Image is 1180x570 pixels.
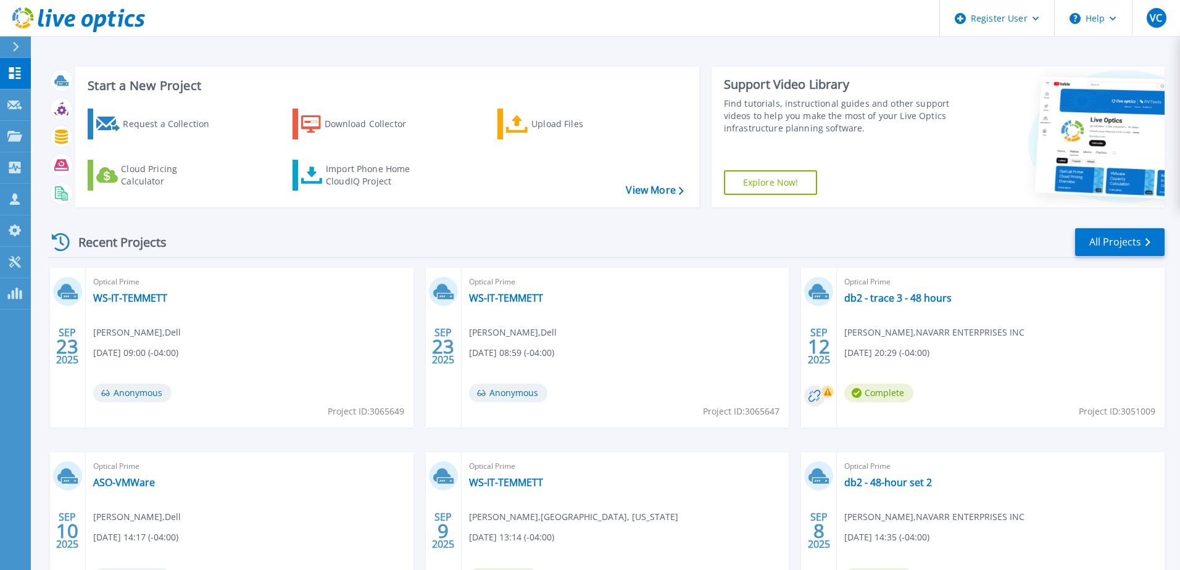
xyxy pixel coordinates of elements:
[724,170,818,195] a: Explore Now!
[844,476,932,489] a: db2 - 48-hour set 2
[703,405,779,418] span: Project ID: 3065647
[1079,405,1155,418] span: Project ID: 3051009
[813,526,825,536] span: 8
[1150,13,1162,23] span: VC
[844,346,929,360] span: [DATE] 20:29 (-04:00)
[93,476,155,489] a: ASO-VMWare
[469,531,554,544] span: [DATE] 13:14 (-04:00)
[326,163,422,188] div: Import Phone Home CloudIQ Project
[88,109,225,139] a: Request a Collection
[469,510,678,524] span: [PERSON_NAME] , [GEOGRAPHIC_DATA], [US_STATE]
[844,531,929,544] span: [DATE] 14:35 (-04:00)
[844,292,952,304] a: db2 - trace 3 - 48 hours
[844,275,1157,289] span: Optical Prime
[1075,228,1165,256] a: All Projects
[469,292,543,304] a: WS-IT-TEMMETT
[497,109,635,139] a: Upload Files
[807,324,831,369] div: SEP 2025
[88,79,683,93] h3: Start a New Project
[724,97,955,134] div: Find tutorials, instructional guides and other support videos to help you make the most of your L...
[56,324,79,369] div: SEP 2025
[93,384,172,402] span: Anonymous
[88,160,225,191] a: Cloud Pricing Calculator
[93,460,406,473] span: Optical Prime
[626,184,683,196] a: View More
[93,275,406,289] span: Optical Prime
[56,508,79,553] div: SEP 2025
[328,405,404,418] span: Project ID: 3065649
[469,460,782,473] span: Optical Prime
[531,112,630,136] div: Upload Files
[293,109,430,139] a: Download Collector
[121,163,220,188] div: Cloud Pricing Calculator
[808,341,830,352] span: 12
[724,76,955,93] div: Support Video Library
[325,112,423,136] div: Download Collector
[93,326,181,339] span: [PERSON_NAME] , Dell
[123,112,222,136] div: Request a Collection
[469,476,543,489] a: WS-IT-TEMMETT
[431,508,455,553] div: SEP 2025
[469,275,782,289] span: Optical Prime
[469,326,557,339] span: [PERSON_NAME] , Dell
[93,346,178,360] span: [DATE] 09:00 (-04:00)
[844,384,913,402] span: Complete
[431,324,455,369] div: SEP 2025
[844,326,1024,339] span: [PERSON_NAME] , NAVARR ENTERPRISES INC
[469,384,547,402] span: Anonymous
[93,510,181,524] span: [PERSON_NAME] , Dell
[438,526,449,536] span: 9
[807,508,831,553] div: SEP 2025
[432,341,454,352] span: 23
[93,292,167,304] a: WS-IT-TEMMETT
[844,460,1157,473] span: Optical Prime
[56,341,78,352] span: 23
[93,531,178,544] span: [DATE] 14:17 (-04:00)
[844,510,1024,524] span: [PERSON_NAME] , NAVARR ENTERPRISES INC
[56,526,78,536] span: 10
[469,346,554,360] span: [DATE] 08:59 (-04:00)
[48,227,183,257] div: Recent Projects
